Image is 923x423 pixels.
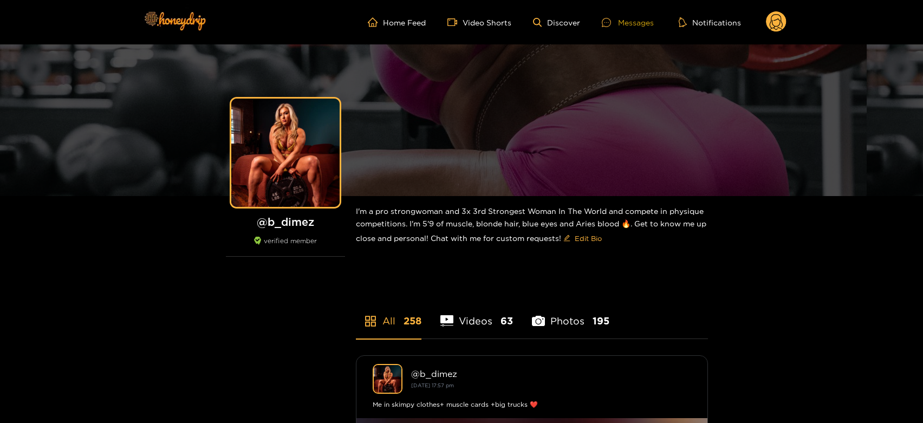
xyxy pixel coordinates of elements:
span: 63 [500,314,513,328]
span: 195 [593,314,609,328]
span: appstore [364,315,377,328]
li: Videos [440,290,513,339]
a: Home Feed [368,17,426,27]
span: 258 [404,314,421,328]
a: Discover [533,18,580,27]
li: Photos [532,290,609,339]
div: Messages [602,16,654,29]
span: home [368,17,383,27]
div: @ b_dimez [411,369,691,379]
button: Notifications [675,17,744,28]
div: Me in skimpy clothes+ muscle cards +big trucks ❤️ [373,399,691,410]
span: edit [563,235,570,243]
div: I'm a pro strongwoman and 3x 3rd Strongest Woman In The World and compete in physique competition... [356,196,708,256]
span: Edit Bio [575,233,602,244]
img: b_dimez [373,364,402,394]
span: video-camera [447,17,463,27]
a: Video Shorts [447,17,511,27]
button: editEdit Bio [561,230,604,247]
div: verified member [226,237,345,257]
li: All [356,290,421,339]
small: [DATE] 17:57 pm [411,382,454,388]
h1: @ b_dimez [226,215,345,229]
